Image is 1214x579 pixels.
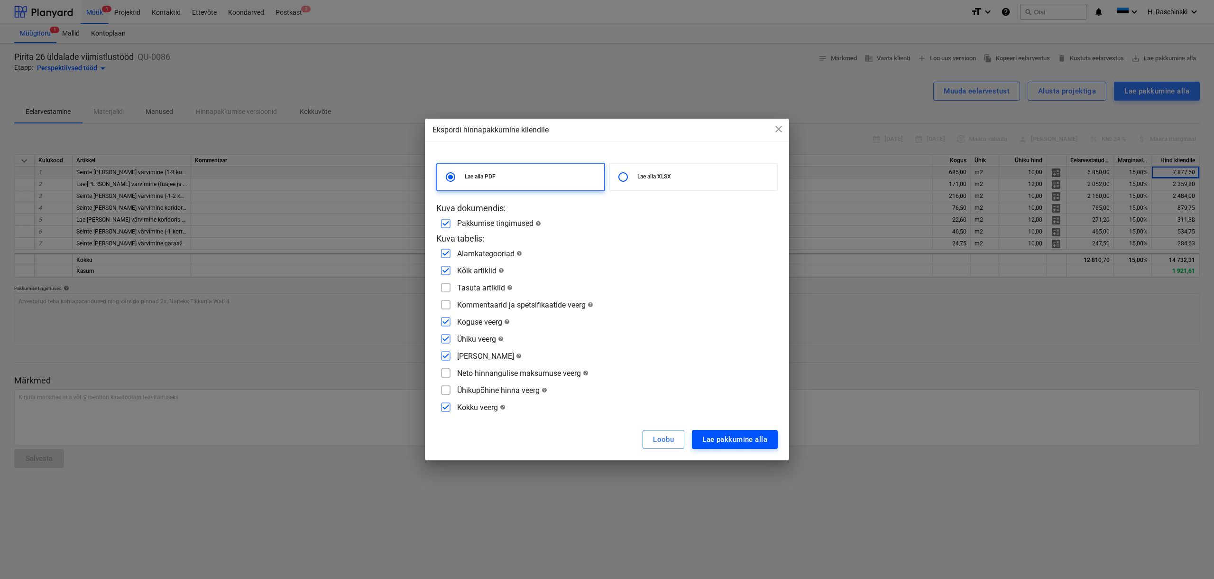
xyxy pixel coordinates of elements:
[586,302,593,308] span: help
[773,123,784,138] div: close
[637,173,773,181] p: Lae alla XLSX
[436,203,778,214] p: Kuva dokumendis:
[514,353,522,359] span: help
[497,268,504,273] span: help
[496,336,504,342] span: help
[457,318,510,327] div: Koguse veerg
[436,163,605,191] div: Lae alla PDF
[436,233,778,244] p: Kuva tabelis:
[702,433,767,446] div: Lae pakkumine alla
[457,335,504,344] div: Ühiku veerg
[432,124,782,136] div: Ekspordi hinnapakkumine kliendile
[498,404,506,410] span: help
[457,300,593,309] div: Kommentaarid ja spetsifikaatide veerg
[457,283,513,292] div: Tasuta artiklid
[609,163,778,191] div: Lae alla XLSX
[540,387,547,393] span: help
[457,249,522,258] div: Alamkategooriad
[457,386,547,395] div: Ühikupõhine hinna veerg
[773,123,784,135] span: close
[692,430,778,449] button: Lae pakkumine alla
[533,221,541,226] span: help
[457,369,589,378] div: Neto hinnangulise maksumuse veerg
[457,352,522,361] div: [PERSON_NAME]
[457,266,504,275] div: Kõik artiklid
[653,433,674,446] div: Loobu
[457,403,506,412] div: Kokku veerg
[505,285,513,290] span: help
[457,219,541,228] div: Pakkumise tingimused
[643,430,684,449] button: Loobu
[581,370,589,376] span: help
[515,251,522,256] span: help
[502,319,510,325] span: help
[465,173,600,181] p: Lae alla PDF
